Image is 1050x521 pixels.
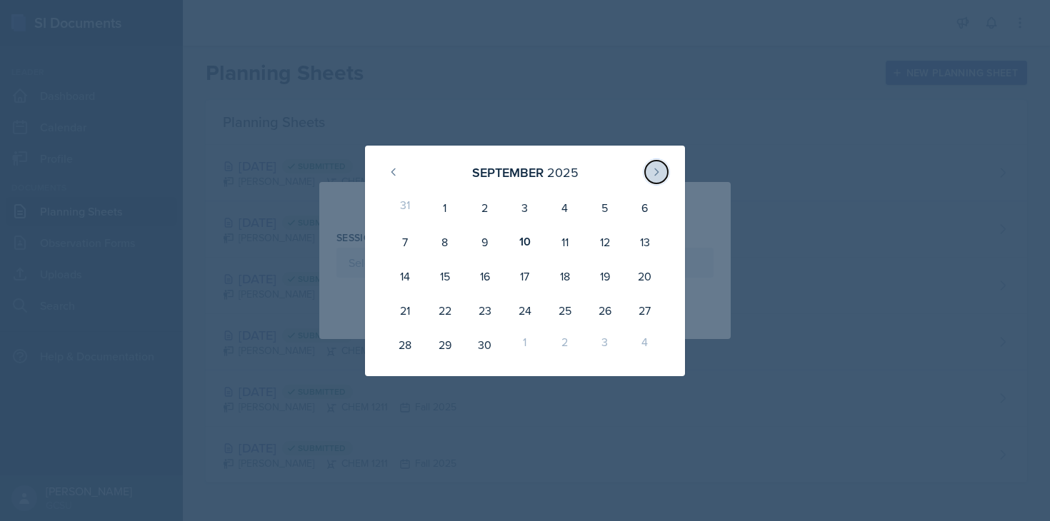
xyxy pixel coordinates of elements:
[545,191,585,225] div: 4
[385,328,425,362] div: 28
[465,259,505,293] div: 16
[425,293,465,328] div: 22
[505,191,545,225] div: 3
[465,191,505,225] div: 2
[425,259,465,293] div: 15
[545,259,585,293] div: 18
[465,293,505,328] div: 23
[585,328,625,362] div: 3
[505,328,545,362] div: 1
[585,225,625,259] div: 12
[545,225,585,259] div: 11
[625,293,665,328] div: 27
[547,163,579,182] div: 2025
[425,225,465,259] div: 8
[625,191,665,225] div: 6
[385,225,425,259] div: 7
[585,191,625,225] div: 5
[625,225,665,259] div: 13
[465,225,505,259] div: 9
[545,293,585,328] div: 25
[505,259,545,293] div: 17
[585,259,625,293] div: 19
[585,293,625,328] div: 26
[472,163,544,182] div: September
[625,259,665,293] div: 20
[625,328,665,362] div: 4
[505,293,545,328] div: 24
[545,328,585,362] div: 2
[385,259,425,293] div: 14
[425,328,465,362] div: 29
[385,191,425,225] div: 31
[505,225,545,259] div: 10
[385,293,425,328] div: 21
[465,328,505,362] div: 30
[425,191,465,225] div: 1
